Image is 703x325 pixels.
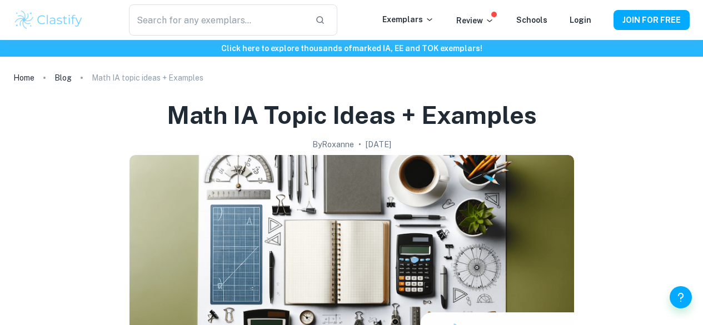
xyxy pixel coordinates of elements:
[129,4,307,36] input: Search for any exemplars...
[570,16,591,24] a: Login
[366,138,391,151] h2: [DATE]
[13,9,84,31] img: Clastify logo
[312,138,354,151] h2: By Roxanne
[614,10,690,30] button: JOIN FOR FREE
[516,16,547,24] a: Schools
[54,70,72,86] a: Blog
[670,286,692,308] button: Help and Feedback
[2,42,701,54] h6: Click here to explore thousands of marked IA, EE and TOK exemplars !
[92,72,203,84] p: Math IA topic ideas + Examples
[13,70,34,86] a: Home
[358,138,361,151] p: •
[382,13,434,26] p: Exemplars
[167,99,537,132] h1: Math IA topic ideas + Examples
[456,14,494,27] p: Review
